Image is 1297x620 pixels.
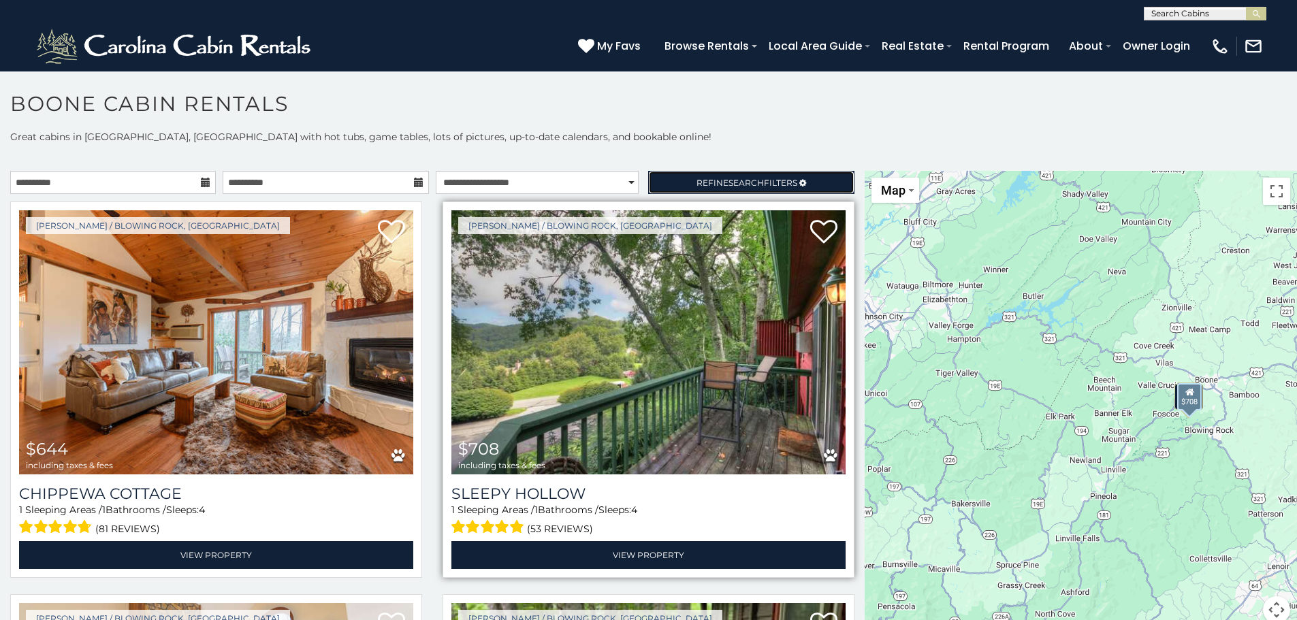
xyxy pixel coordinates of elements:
[451,504,455,516] span: 1
[19,210,413,474] img: Chippewa Cottage
[95,520,160,538] span: (81 reviews)
[19,210,413,474] a: Chippewa Cottage $644 including taxes & fees
[696,178,797,188] span: Refine Filters
[875,34,950,58] a: Real Estate
[458,217,722,234] a: [PERSON_NAME] / Blowing Rock, [GEOGRAPHIC_DATA]
[102,504,106,516] span: 1
[957,34,1056,58] a: Rental Program
[881,183,906,197] span: Map
[534,504,538,516] span: 1
[451,485,846,503] a: Sleepy Hollow
[1178,382,1202,410] div: $708
[871,178,919,203] button: Change map style
[19,504,22,516] span: 1
[26,439,68,459] span: $644
[597,37,641,54] span: My Favs
[631,504,637,516] span: 4
[1211,37,1230,56] img: phone-regular-white.png
[199,504,205,516] span: 4
[19,485,413,503] a: Chippewa Cottage
[458,439,499,459] span: $708
[458,461,545,470] span: including taxes & fees
[1116,34,1197,58] a: Owner Login
[34,26,317,67] img: White-1-2.png
[1062,34,1110,58] a: About
[451,210,846,474] a: Sleepy Hollow $708 including taxes & fees
[578,37,644,55] a: My Favs
[378,218,405,247] a: Add to favorites
[762,34,869,58] a: Local Area Guide
[19,541,413,569] a: View Property
[1174,384,1203,410] div: $1,032
[527,520,593,538] span: (53 reviews)
[1263,178,1290,205] button: Toggle fullscreen view
[728,178,764,188] span: Search
[451,503,846,538] div: Sleeping Areas / Bathrooms / Sleeps:
[451,541,846,569] a: View Property
[658,34,756,58] a: Browse Rentals
[19,503,413,538] div: Sleeping Areas / Bathrooms / Sleeps:
[26,217,290,234] a: [PERSON_NAME] / Blowing Rock, [GEOGRAPHIC_DATA]
[648,171,854,194] a: RefineSearchFilters
[26,461,113,470] span: including taxes & fees
[1244,37,1263,56] img: mail-regular-white.png
[451,210,846,474] img: Sleepy Hollow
